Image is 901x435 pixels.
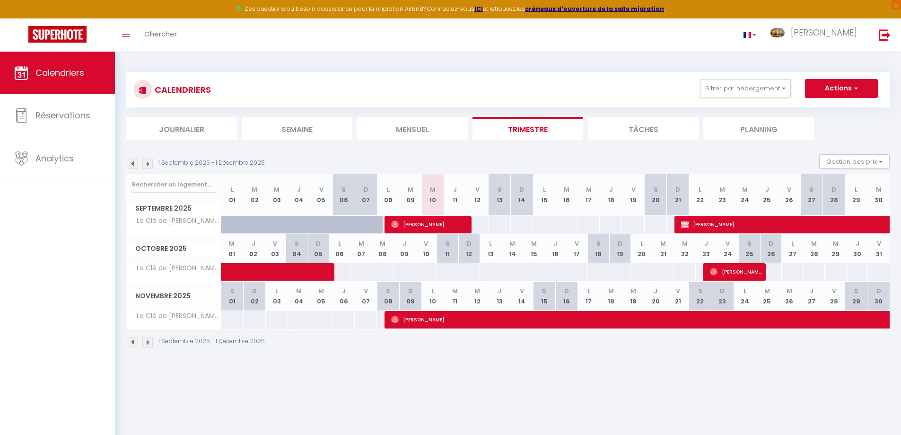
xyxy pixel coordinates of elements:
[244,174,266,216] th: 02
[822,282,845,311] th: 28
[467,239,472,248] abbr: D
[252,286,257,295] abbr: D
[645,174,667,216] th: 20
[675,185,680,194] abbr: D
[318,286,324,295] abbr: M
[566,234,588,263] th: 17
[543,185,546,194] abbr: L
[631,185,636,194] abbr: V
[553,239,557,248] abbr: J
[128,216,223,226] span: La Clé de [PERSON_NAME]
[35,152,74,164] span: Analytics
[273,239,277,248] abbr: V
[704,239,708,248] abbr: J
[744,286,746,295] abbr: L
[819,154,890,169] button: Gestion des prix
[867,282,890,311] th: 30
[575,239,579,248] abbr: V
[876,185,882,194] abbr: M
[667,282,689,311] th: 21
[877,239,881,248] abbr: V
[158,337,265,346] p: 1 Septembre 2025 - 1 Décembre 2025
[35,109,90,121] span: Réservations
[711,174,734,216] th: 23
[676,286,680,295] abbr: V
[811,239,817,248] abbr: M
[845,282,867,311] th: 29
[831,185,836,194] abbr: D
[622,282,644,311] th: 19
[868,234,890,263] th: 31
[244,282,266,311] th: 02
[466,282,489,311] th: 12
[855,185,857,194] abbr: L
[876,286,881,295] abbr: D
[474,5,483,13] a: ICI
[756,174,778,216] th: 25
[511,174,533,216] th: 14
[152,79,211,100] h3: CALENDRIERS
[266,282,288,311] th: 03
[128,263,223,274] span: La Clé de [PERSON_NAME]
[523,234,545,263] th: 15
[380,239,385,248] abbr: M
[770,28,785,37] img: ...
[763,18,869,52] a: ... [PERSON_NAME]
[640,239,643,248] abbr: L
[564,185,569,194] abbr: M
[408,286,413,295] abbr: D
[654,286,657,295] abbr: J
[782,234,804,263] th: 27
[391,215,465,233] span: [PERSON_NAME]
[703,117,814,140] li: Planning
[364,286,368,295] abbr: V
[341,185,346,194] abbr: S
[475,185,480,194] abbr: V
[682,239,688,248] abbr: M
[144,29,177,39] span: Chercher
[739,234,761,263] th: 25
[350,234,372,263] th: 07
[127,202,221,215] span: Septembre 2025
[421,174,444,216] th: 10
[800,282,822,311] th: 27
[288,174,310,216] th: 04
[544,234,566,263] th: 16
[609,185,613,194] abbr: J
[359,239,364,248] abbr: M
[608,286,614,295] abbr: M
[498,185,502,194] abbr: S
[501,234,523,263] th: 14
[600,174,622,216] th: 18
[856,239,859,248] abbr: J
[310,174,332,216] th: 05
[577,174,600,216] th: 17
[295,239,299,248] abbr: S
[525,5,664,13] a: créneaux d'ouverture de la salle migration
[437,234,458,263] th: 11
[700,79,791,98] button: Filtrer par hébergement
[288,282,310,311] th: 04
[791,239,794,248] abbr: L
[452,286,458,295] abbr: M
[696,234,717,263] th: 23
[357,117,468,140] li: Mensuel
[408,185,413,194] abbr: M
[430,185,436,194] abbr: M
[652,234,674,263] th: 21
[689,174,711,216] th: 22
[421,282,444,311] th: 10
[480,234,502,263] th: 13
[424,239,428,248] abbr: V
[446,239,450,248] abbr: S
[128,311,223,321] span: La Clé de [PERSON_NAME]
[765,185,769,194] abbr: J
[332,174,355,216] th: 06
[805,79,878,98] button: Actions
[399,174,421,216] th: 09
[787,185,791,194] abbr: V
[444,282,466,311] th: 11
[230,286,235,295] abbr: S
[564,286,569,295] abbr: D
